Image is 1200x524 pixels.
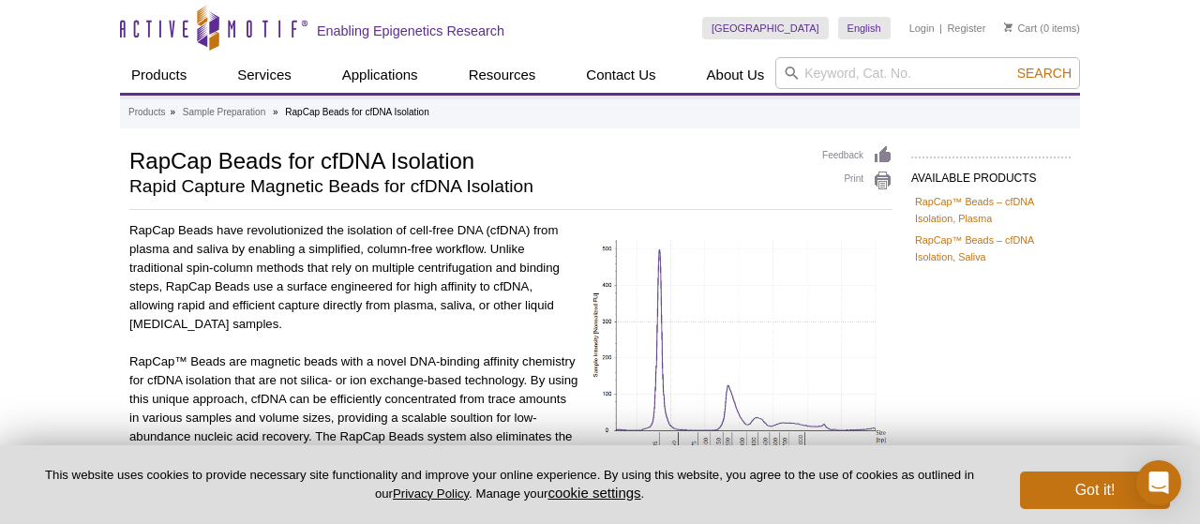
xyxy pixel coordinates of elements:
[1004,22,1037,35] a: Cart
[592,240,892,449] img: RapCap Data
[775,57,1080,89] input: Keyword, Cat. No.
[939,17,942,39] li: |
[947,22,985,35] a: Register
[1004,17,1080,39] li: (0 items)
[911,157,1071,190] h2: AVAILABLE PRODUCTS
[822,145,892,166] a: Feedback
[838,17,891,39] a: English
[129,178,803,195] h2: Rapid Capture Magnetic Beads for cfDNA Isolation
[702,17,829,39] a: [GEOGRAPHIC_DATA]
[1136,460,1181,505] div: Open Intercom Messenger
[129,221,578,334] p: RapCap Beads have revolutionized the isolation of cell‐free DNA (cfDNA) from plasma and saliva by...
[120,57,198,93] a: Products
[1017,66,1072,81] span: Search
[1012,65,1077,82] button: Search
[1004,22,1012,32] img: Your Cart
[393,487,469,501] a: Privacy Policy
[547,485,640,501] button: cookie settings
[915,232,1067,265] a: RapCap™ Beads – cfDNA Isolation, Saliva
[285,107,428,117] li: RapCap Beads for cfDNA Isolation
[457,57,547,93] a: Resources
[317,22,504,39] h2: Enabling Epigenetics Research
[909,22,935,35] a: Login
[129,145,803,173] h1: RapCap Beads for cfDNA Isolation
[128,104,165,121] a: Products
[331,57,429,93] a: Applications
[822,171,892,191] a: Print
[170,107,175,117] li: »
[575,57,667,93] a: Contact Us
[1020,472,1170,509] button: Got it!
[273,107,278,117] li: »
[915,193,1067,227] a: RapCap™ Beads – cfDNA Isolation, Plasma
[226,57,303,93] a: Services
[30,467,989,502] p: This website uses cookies to provide necessary site functionality and improve your online experie...
[696,57,776,93] a: About Us
[183,104,265,121] a: Sample Preparation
